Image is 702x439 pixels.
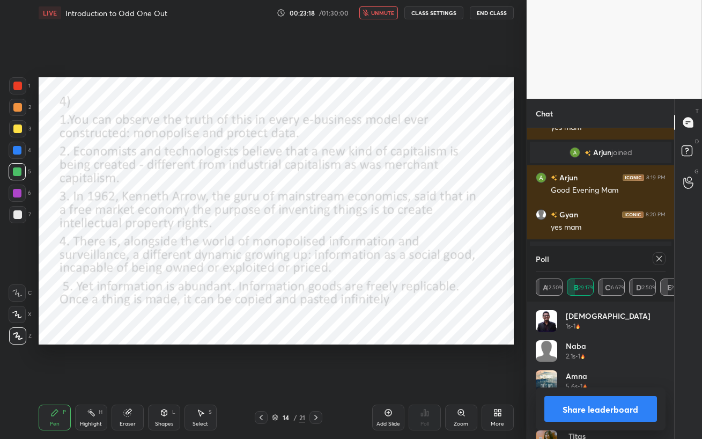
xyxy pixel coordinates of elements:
div: LIVE [39,6,61,19]
div: Shapes [155,421,173,427]
div: 6 [9,185,31,202]
h5: 1 [578,352,580,361]
img: streak-poll-icon.44701ccd.svg [575,324,580,329]
div: grid [527,128,674,357]
span: joined [611,148,632,157]
img: no-rating-badge.077c3623.svg [551,175,557,181]
h4: [DEMOGRAPHIC_DATA] [566,310,651,321]
div: 2 [9,99,31,116]
span: Arjun [593,148,611,157]
img: default.png [536,209,546,220]
div: Select [193,421,208,427]
span: unmute [371,9,394,17]
img: iconic-dark.1390631f.png [622,211,644,218]
h4: Introduction to Odd One Out [65,8,167,18]
div: More [491,421,504,427]
h5: • [571,321,573,331]
h5: • [575,352,578,361]
div: / [293,414,297,421]
h4: Amna [566,370,587,382]
h5: 1 [573,321,575,331]
p: G [694,167,699,175]
h4: Poll [536,253,549,265]
img: streak-poll-icon.44701ccd.svg [582,384,587,389]
div: 4 [9,142,31,159]
img: 8b4c3fc9e6e840e79bf4a8ee01c3153f.101097627_3 [536,172,546,183]
h4: Naba [566,340,586,352]
div: 8:20 PM [646,211,666,218]
img: d4e06b6c041c4c0185d88f8e1c7d0ea5.jpg [536,370,557,392]
div: 7 [9,206,31,223]
div: 8:19 PM [646,174,666,181]
h5: 1 [580,382,582,391]
div: S [209,409,212,415]
div: 14 [280,414,291,421]
h5: 5.6s [566,382,578,391]
img: iconic-dark.1390631f.png [623,174,644,181]
button: CLASS SETTINGS [404,6,463,19]
div: 3 [9,120,31,137]
div: C [9,284,32,302]
div: grid [536,310,666,439]
p: Chat [527,99,561,128]
img: default.png [536,340,557,362]
img: 8b4c3fc9e6e840e79bf4a8ee01c3153f.101097627_3 [569,147,580,158]
h5: 1s [566,321,571,331]
div: yes mam [551,222,666,233]
div: Add Slide [376,421,400,427]
h5: 2.1s [566,352,575,361]
div: H [99,409,102,415]
button: Share leaderboard [544,396,657,422]
button: unmute [359,6,398,19]
div: X [9,306,32,323]
p: D [695,137,699,145]
button: End Class [470,6,514,19]
div: Zoom [454,421,468,427]
img: streak-poll-icon.44701ccd.svg [580,354,585,359]
div: P [63,409,66,415]
div: Eraser [120,421,136,427]
div: Pen [50,421,60,427]
img: 0fa2fc8f27e5470a8fabe12426740bf1.jpg [536,310,557,332]
h6: Arjun [557,172,578,183]
div: Good Evening Mam [551,185,666,196]
div: 1 [9,77,31,94]
h6: Gyan [557,209,578,220]
img: no-rating-badge.077c3623.svg [551,212,557,218]
h5: • [578,382,580,391]
img: no-rating-badge.077c3623.svg [584,150,590,156]
div: L [172,409,175,415]
div: 5 [9,163,31,180]
p: T [696,107,699,115]
div: Z [9,327,32,345]
div: 21 [299,413,305,422]
div: Highlight [80,421,102,427]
